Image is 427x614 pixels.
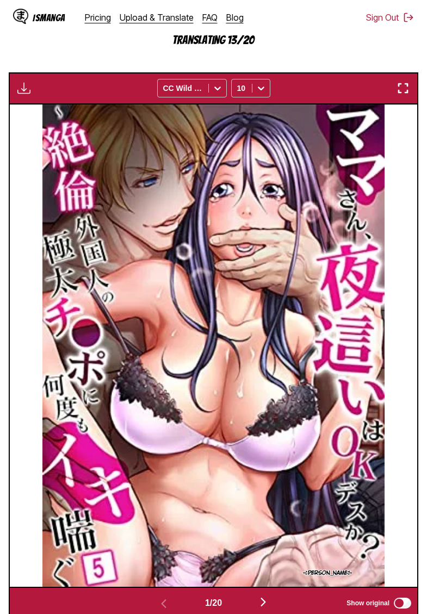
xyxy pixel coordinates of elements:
[202,12,218,23] a: FAQ
[13,9,28,24] img: IsManga Logo
[17,82,30,95] img: Download translated images
[205,598,222,608] span: 1 / 20
[257,595,270,609] img: Next page
[33,13,65,23] div: IsManga
[85,12,111,23] a: Pricing
[301,568,355,579] p: [PERSON_NAME]
[346,599,389,607] span: Show original
[157,597,170,610] img: Previous page
[104,34,322,46] p: Translating 13/20
[403,12,414,23] img: Sign out
[120,12,194,23] a: Upload & Translate
[394,598,411,609] input: Show original
[397,82,410,95] img: Enter fullscreen
[366,12,414,23] button: Sign Out
[13,9,85,26] a: IsManga LogoIsManga
[42,105,385,587] img: Manga Panel
[226,12,244,23] a: Blog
